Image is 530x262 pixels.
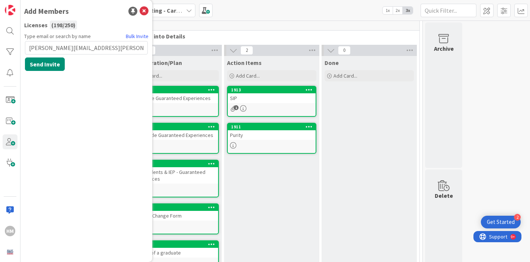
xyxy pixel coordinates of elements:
[130,167,218,184] div: CDC Students & IEP - Guaranteed Experiences
[24,21,48,29] span: Licenses
[24,32,91,40] span: Type email or search by name
[236,72,260,79] span: Add Card...
[130,241,218,248] div: 1256
[228,93,316,103] div: SIP
[393,7,403,14] span: 2x
[134,205,218,210] div: 1912
[325,59,339,66] span: Done
[25,57,65,71] button: Send Invite
[514,214,521,221] div: 2
[231,124,316,130] div: 1911
[5,247,15,257] img: avatar
[228,124,316,140] div: 1911Purity
[130,59,182,66] span: Collaboration/Plan
[487,218,515,226] div: Get Started
[130,124,218,130] div: 1915
[130,87,218,103] div: 19169th Grade Guaranteed Experiences
[231,87,316,93] div: 1913
[134,87,218,93] div: 1916
[435,191,453,200] div: Delete
[227,86,316,117] a: 1913SIP
[240,46,253,55] span: 2
[338,46,351,55] span: 0
[130,203,219,234] a: 1912Pathway Change Form
[130,160,219,197] a: 1914CDC Students & IEP - Guaranteed Experiences
[126,32,149,40] a: Bulk Invite
[234,105,239,110] span: 1
[130,87,218,93] div: 1916
[134,242,218,247] div: 1256
[434,44,454,53] div: Archive
[227,123,316,154] a: 1911Purity
[130,204,218,211] div: 1912
[128,32,410,40] span: Let's Get into Details
[403,7,413,14] span: 3x
[134,124,218,130] div: 1915
[24,6,69,17] div: Add Members
[130,211,218,221] div: Pathway Change Form
[130,248,218,258] div: Portrait of a graduate
[333,72,357,79] span: Add Card...
[130,160,218,167] div: 1914
[5,226,15,236] div: HM
[130,123,219,154] a: 191510th Grade Guaranteed Experiences
[383,7,393,14] span: 1x
[130,204,218,221] div: 1912Pathway Change Form
[130,160,218,184] div: 1914CDC Students & IEP - Guaranteed Experiences
[228,130,316,140] div: Purity
[130,93,218,103] div: 9th Grade Guaranteed Experiences
[16,1,34,10] span: Support
[5,5,15,15] img: Visit kanbanzone.com
[228,124,316,130] div: 1911
[228,87,316,103] div: 1913SIP
[38,3,41,9] div: 9+
[421,4,476,17] input: Quick Filter...
[130,241,218,258] div: 1256Portrait of a graduate
[50,21,77,29] div: ( 198 / 250 )
[227,59,262,66] span: Action Items
[130,130,218,140] div: 10th Grade Guaranteed Experiences
[481,216,521,228] div: Open Get Started checklist, remaining modules: 2
[228,87,316,93] div: 1913
[130,86,219,117] a: 19169th Grade Guaranteed Experiences
[134,161,218,166] div: 1914
[130,124,218,140] div: 191510th Grade Guaranteed Experiences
